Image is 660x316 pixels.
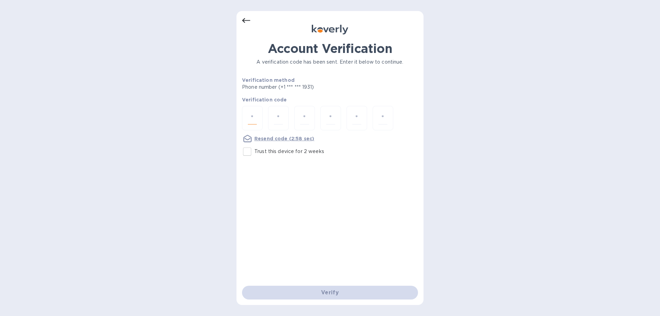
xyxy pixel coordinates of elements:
[242,41,418,56] h1: Account Verification
[242,96,418,103] p: Verification code
[242,58,418,66] p: A verification code has been sent. Enter it below to continue.
[254,136,314,141] u: Resend code (2:58 sec)
[242,77,295,83] b: Verification method
[254,148,324,155] p: Trust this device for 2 weeks
[242,84,366,91] p: Phone number (+1 *** *** 1931)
